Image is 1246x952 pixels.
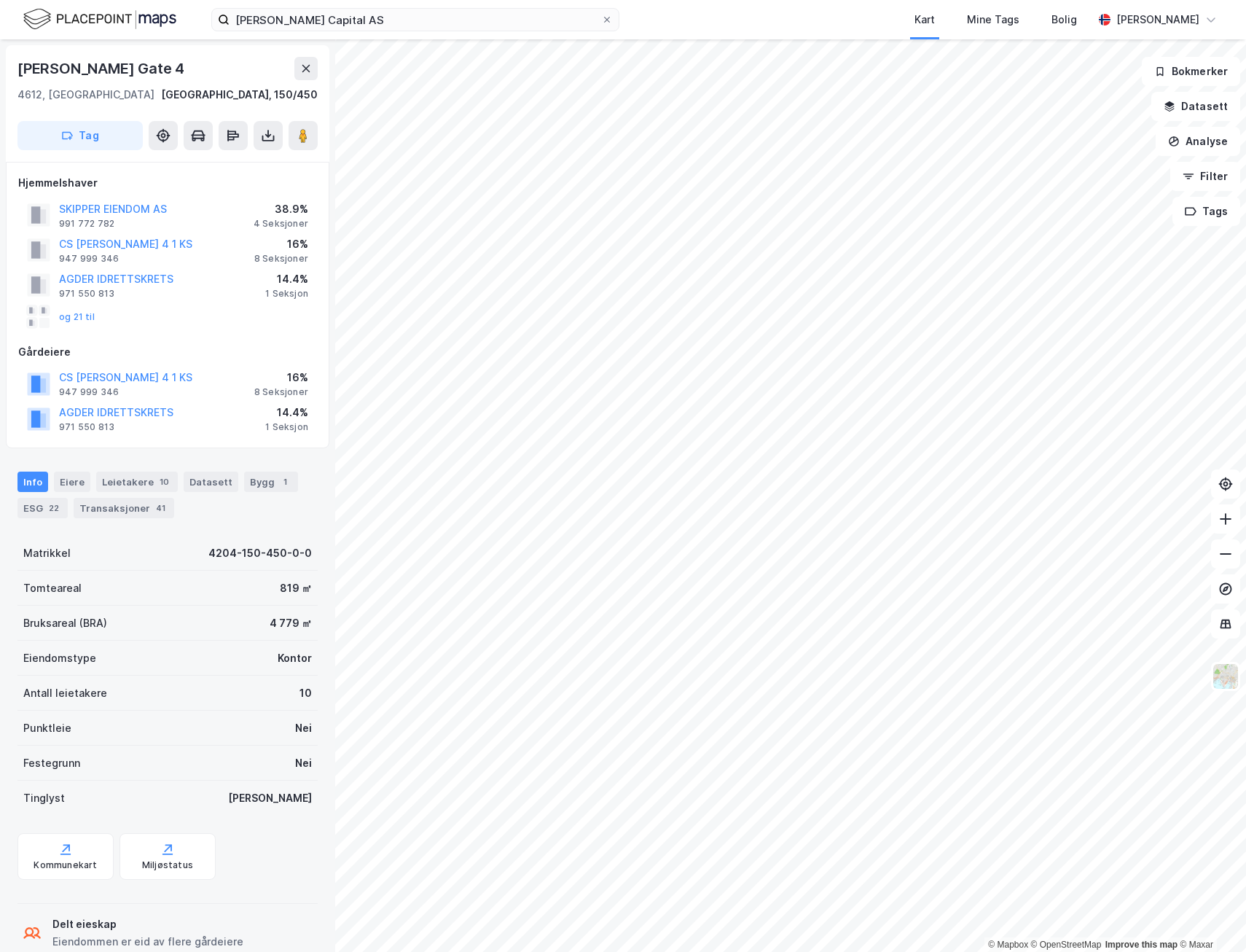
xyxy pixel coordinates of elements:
div: 10 [157,475,172,489]
img: Z [1212,663,1239,690]
a: OpenStreetMap [1031,940,1102,950]
div: Transaksjoner [74,498,174,518]
div: Bygg [244,472,298,492]
div: Gårdeiere [18,343,317,361]
div: Kontor [278,649,312,667]
button: Datasett [1151,92,1240,121]
div: Eiendomstype [23,649,96,667]
div: 14.4% [265,404,308,421]
div: [GEOGRAPHIC_DATA], 150/450 [161,86,318,104]
div: Punktleie [23,719,71,737]
div: 8 Seksjoner [254,253,308,265]
div: Miljøstatus [142,859,193,871]
button: Filter [1170,162,1240,191]
div: Leietakere [96,472,178,492]
div: Tomteareal [23,580,82,597]
div: 991 772 782 [59,218,114,230]
div: Kart [914,11,935,28]
div: 1 Seksjon [265,421,308,433]
div: Eiendommen er eid av flere gårdeiere [52,933,243,951]
div: Bruksareal (BRA) [23,614,107,632]
div: Festegrunn [23,754,80,772]
div: 971 550 813 [59,288,114,300]
div: 1 [278,475,292,489]
div: Matrikkel [23,545,71,562]
div: Datasett [184,472,238,492]
div: 22 [46,501,62,515]
div: 16% [254,369,308,386]
div: 819 ㎡ [280,580,312,597]
img: logo.f888ab2527a4732fd821a326f86c7f29.svg [23,7,176,32]
div: 8 Seksjoner [254,386,308,398]
div: [PERSON_NAME] [228,789,312,807]
div: 41 [153,501,168,515]
div: Tinglyst [23,789,65,807]
div: 14.4% [265,270,308,288]
div: Info [17,472,48,492]
div: Bolig [1051,11,1077,28]
div: ESG [17,498,68,518]
div: 4612, [GEOGRAPHIC_DATA] [17,86,154,104]
a: Mapbox [988,940,1028,950]
div: 947 999 346 [59,253,119,265]
button: Analyse [1156,127,1240,156]
div: 971 550 813 [59,421,114,433]
div: 16% [254,235,308,253]
div: 38.9% [254,200,308,218]
div: Kommunekart [34,859,97,871]
div: 1 Seksjon [265,288,308,300]
div: Mine Tags [967,11,1019,28]
a: Improve this map [1105,940,1178,950]
button: Tag [17,121,143,150]
button: Tags [1172,197,1240,226]
div: 4204-150-450-0-0 [208,545,312,562]
div: [PERSON_NAME] [1116,11,1199,28]
iframe: Chat Widget [1173,882,1246,952]
div: 4 779 ㎡ [270,614,312,632]
button: Bokmerker [1142,57,1240,86]
input: Søk på adresse, matrikkel, gårdeiere, leietakere eller personer [230,9,601,31]
div: 947 999 346 [59,386,119,398]
div: 4 Seksjoner [254,218,308,230]
div: Nei [295,719,312,737]
div: Nei [295,754,312,772]
div: 10 [299,684,312,702]
div: Eiere [54,472,90,492]
div: [PERSON_NAME] Gate 4 [17,57,187,80]
div: Antall leietakere [23,684,107,702]
div: Delt eieskap [52,916,243,933]
div: Hjemmelshaver [18,174,317,192]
